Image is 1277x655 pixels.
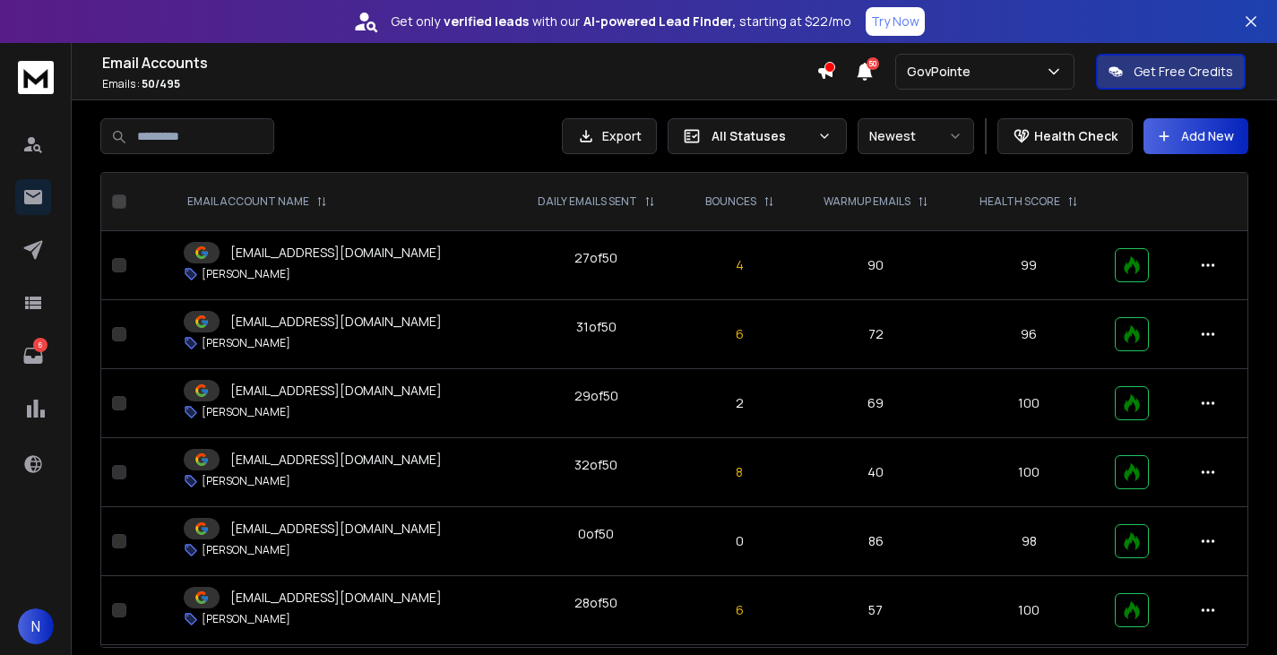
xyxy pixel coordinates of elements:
td: 96 [954,300,1104,369]
button: Newest [858,118,974,154]
p: Emails : [102,77,816,91]
div: 29 of 50 [574,387,618,405]
div: 27 of 50 [574,249,617,267]
td: 40 [798,438,954,507]
p: [PERSON_NAME] [202,405,290,419]
button: N [18,608,54,644]
p: [PERSON_NAME] [202,543,290,557]
div: EMAIL ACCOUNT NAME [187,194,327,209]
p: 2 [693,394,786,412]
p: WARMUP EMAILS [824,194,910,209]
p: GovPointe [907,63,978,81]
td: 100 [954,576,1104,645]
div: 31 of 50 [576,318,617,336]
td: 100 [954,438,1104,507]
button: Export [562,118,657,154]
td: 100 [954,369,1104,438]
div: 0 of 50 [578,525,614,543]
p: 6 [693,325,786,343]
p: Get only with our starting at $22/mo [391,13,851,30]
td: 86 [798,507,954,576]
p: [PERSON_NAME] [202,474,290,488]
td: 90 [798,231,954,300]
button: Get Free Credits [1096,54,1246,90]
td: 69 [798,369,954,438]
button: Try Now [866,7,925,36]
p: [EMAIL_ADDRESS][DOMAIN_NAME] [230,520,442,538]
p: Try Now [871,13,919,30]
button: Add New [1143,118,1248,154]
p: 6 [693,601,786,619]
span: 50 [867,57,879,70]
div: 28 of 50 [574,594,617,612]
p: [EMAIL_ADDRESS][DOMAIN_NAME] [230,313,442,331]
p: BOUNCES [705,194,756,209]
td: 98 [954,507,1104,576]
p: HEALTH SCORE [979,194,1060,209]
p: 0 [693,532,786,550]
p: 6 [33,338,47,352]
p: 8 [693,463,786,481]
strong: verified leads [444,13,529,30]
h1: Email Accounts [102,52,816,73]
img: logo [18,61,54,94]
p: [EMAIL_ADDRESS][DOMAIN_NAME] [230,589,442,607]
p: All Statuses [712,127,810,145]
span: 50 / 495 [142,76,180,91]
p: Get Free Credits [1134,63,1233,81]
p: DAILY EMAILS SENT [538,194,637,209]
button: Health Check [997,118,1133,154]
p: 4 [693,256,786,274]
p: [PERSON_NAME] [202,336,290,350]
p: [PERSON_NAME] [202,267,290,281]
div: 32 of 50 [574,456,617,474]
strong: AI-powered Lead Finder, [583,13,736,30]
p: [EMAIL_ADDRESS][DOMAIN_NAME] [230,382,442,400]
p: Health Check [1034,127,1117,145]
td: 99 [954,231,1104,300]
td: 57 [798,576,954,645]
p: [PERSON_NAME] [202,612,290,626]
p: [EMAIL_ADDRESS][DOMAIN_NAME] [230,244,442,262]
p: [EMAIL_ADDRESS][DOMAIN_NAME] [230,451,442,469]
a: 6 [15,338,51,374]
td: 72 [798,300,954,369]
